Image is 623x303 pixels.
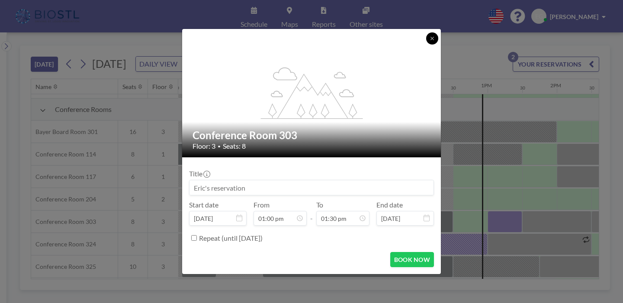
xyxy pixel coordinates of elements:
[390,252,434,267] button: BOOK NOW
[310,204,313,223] span: -
[189,180,434,195] input: Eric's reservation
[189,169,209,178] label: Title
[193,142,215,150] span: Floor: 3
[376,201,403,209] label: End date
[199,234,263,242] label: Repeat (until [DATE])
[223,142,246,150] span: Seats: 8
[261,67,363,118] g: flex-grow: 1.2;
[193,129,431,142] h2: Conference Room 303
[218,143,221,150] span: •
[189,201,218,209] label: Start date
[254,201,270,209] label: From
[316,201,323,209] label: To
